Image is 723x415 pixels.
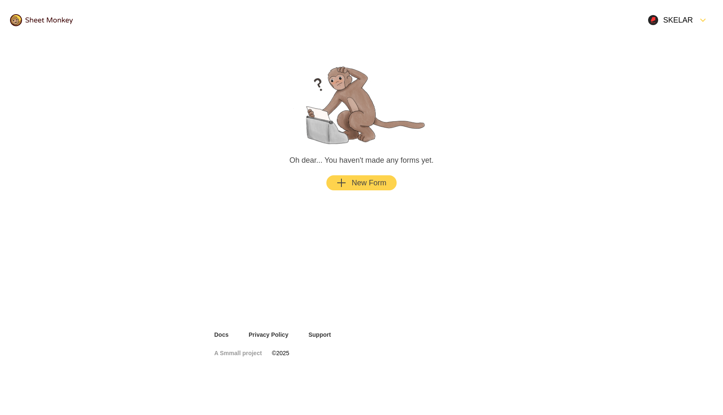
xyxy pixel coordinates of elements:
[698,15,708,25] svg: FormDown
[272,349,289,357] span: © 2025
[643,10,713,30] button: Open Menu
[214,330,228,339] a: Docs
[336,178,346,188] svg: Add
[308,330,331,339] a: Support
[326,175,396,190] button: AddNew Form
[249,330,288,339] a: Privacy Policy
[286,60,437,145] img: empty.png
[214,349,262,357] a: A Smmall project
[290,155,434,165] p: Oh dear... You haven't made any forms yet.
[10,14,73,26] img: logo@2x.png
[648,15,693,25] div: SKELAR
[336,178,386,188] div: New Form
